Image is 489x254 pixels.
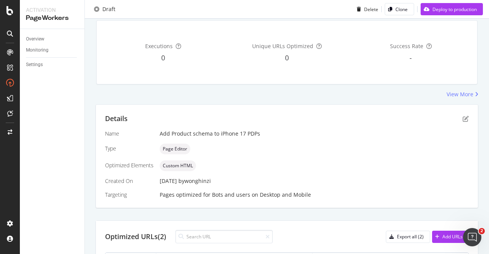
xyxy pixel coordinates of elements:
[385,3,414,15] button: Clone
[160,144,190,154] div: neutral label
[432,231,469,243] button: Add URLs
[105,145,154,152] div: Type
[175,230,273,243] input: Search URL
[102,5,115,13] div: Draft
[26,46,49,54] div: Monitoring
[285,53,289,62] span: 0
[26,14,78,23] div: PageWorkers
[421,3,483,15] button: Deploy to production
[105,114,128,124] div: Details
[395,6,408,12] div: Clone
[178,177,211,185] div: by wonghinzi
[447,91,473,98] div: View More
[26,6,78,14] div: Activation
[354,3,378,15] button: Delete
[390,42,423,50] span: Success Rate
[463,116,469,122] div: pen-to-square
[26,46,79,54] a: Monitoring
[105,162,154,169] div: Optimized Elements
[145,42,173,50] span: Executions
[463,228,481,246] iframe: Intercom live chat
[26,61,43,69] div: Settings
[479,228,485,234] span: 2
[105,232,166,242] div: Optimized URLs (2)
[163,147,187,151] span: Page Editor
[386,231,430,243] button: Export all (2)
[260,191,311,199] div: Desktop and Mobile
[432,6,477,12] div: Deploy to production
[105,130,154,138] div: Name
[410,53,412,62] span: -
[26,35,44,43] div: Overview
[26,35,79,43] a: Overview
[160,177,469,185] div: [DATE]
[442,233,463,240] div: Add URLs
[163,163,193,168] span: Custom HTML
[105,177,154,185] div: Created On
[160,191,469,199] div: Pages optimized for on
[161,53,165,62] span: 0
[160,130,469,138] div: Add Product schema to iPhone 17 PDPs
[26,61,79,69] a: Settings
[447,91,478,98] a: View More
[212,191,250,199] div: Bots and users
[105,191,154,199] div: Targeting
[364,6,378,12] div: Delete
[397,233,424,240] div: Export all (2)
[252,42,313,50] span: Unique URLs Optimized
[160,160,196,171] div: neutral label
